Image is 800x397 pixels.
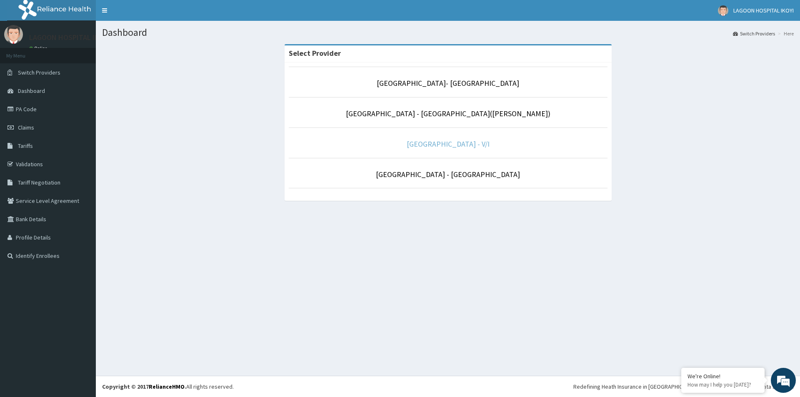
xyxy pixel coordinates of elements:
span: Tariffs [18,142,33,150]
a: Online [29,45,49,51]
span: LAGOON HOSPITAL IKOYI [733,7,794,14]
span: Tariff Negotiation [18,179,60,186]
img: User Image [718,5,728,16]
div: We're Online! [687,372,758,380]
span: Dashboard [18,87,45,95]
a: Switch Providers [733,30,775,37]
a: [GEOGRAPHIC_DATA] - V/I [407,139,490,149]
span: Claims [18,124,34,131]
p: LAGOON HOSPITAL IKOYI [29,34,110,41]
img: User Image [4,25,23,44]
p: How may I help you today? [687,381,758,388]
li: Here [776,30,794,37]
a: RelianceHMO [149,383,185,390]
div: Redefining Heath Insurance in [GEOGRAPHIC_DATA] using Telemedicine and Data Science! [573,382,794,391]
a: [GEOGRAPHIC_DATA] - [GEOGRAPHIC_DATA]([PERSON_NAME]) [346,109,550,118]
span: Switch Providers [18,69,60,76]
footer: All rights reserved. [96,376,800,397]
strong: Copyright © 2017 . [102,383,186,390]
strong: Select Provider [289,48,341,58]
a: [GEOGRAPHIC_DATA]- [GEOGRAPHIC_DATA] [377,78,519,88]
a: [GEOGRAPHIC_DATA] - [GEOGRAPHIC_DATA] [376,170,520,179]
h1: Dashboard [102,27,794,38]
